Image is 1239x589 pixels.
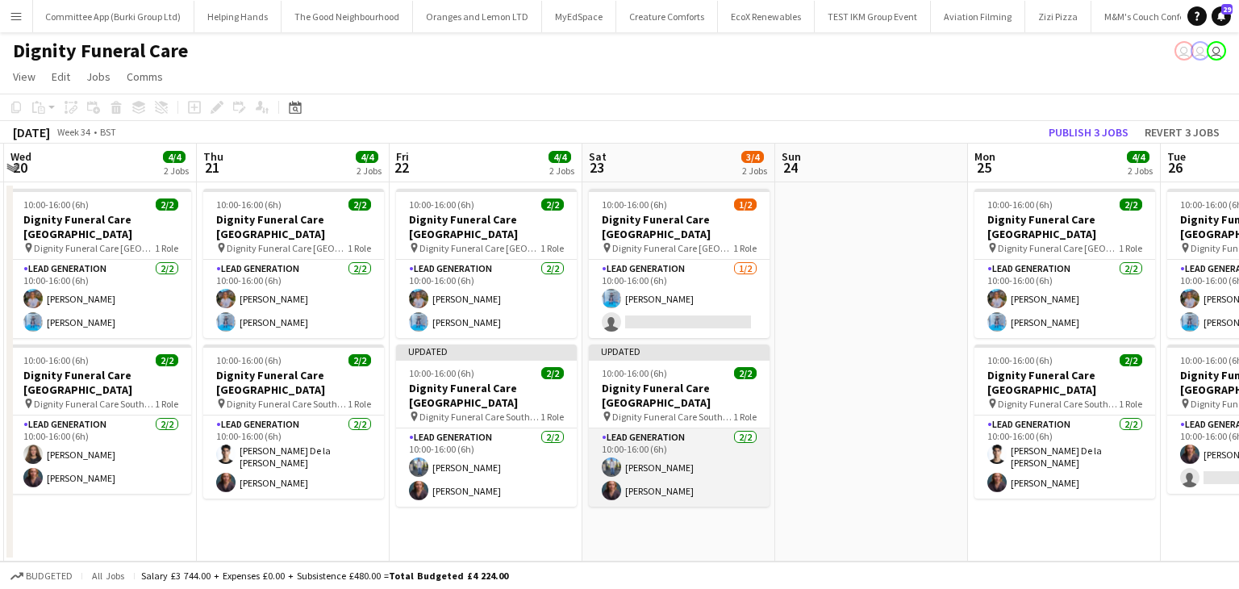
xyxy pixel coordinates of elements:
[413,1,542,32] button: Oranges and Lemon LTD
[1042,122,1135,143] button: Publish 3 jobs
[931,1,1025,32] button: Aviation Filming
[10,368,191,397] h3: Dignity Funeral Care [GEOGRAPHIC_DATA]
[8,567,75,585] button: Budgeted
[409,198,474,211] span: 10:00-16:00 (6h)
[409,367,474,379] span: 10:00-16:00 (6h)
[987,198,1053,211] span: 10:00-16:00 (6h)
[1138,122,1226,143] button: Revert 3 jobs
[26,570,73,582] span: Budgeted
[741,151,764,163] span: 3/4
[395,345,578,357] div: Updated
[1165,158,1186,177] span: 26
[89,570,127,582] span: All jobs
[141,570,508,582] div: Salary £3 744.00 + Expenses £0.00 + Subsistence £480.00 =
[419,411,540,423] span: Dignity Funeral Care Southamption
[201,158,223,177] span: 21
[541,198,564,211] span: 2/2
[1191,41,1210,61] app-user-avatar: Spencer Blackwell
[45,66,77,87] a: Edit
[419,242,540,254] span: Dignity Funeral Care [GEOGRAPHIC_DATA]
[815,1,931,32] button: TEST IKM Group Event
[13,124,50,140] div: [DATE]
[394,158,409,177] span: 22
[974,260,1155,338] app-card-role: Lead Generation2/210:00-16:00 (6h)[PERSON_NAME][PERSON_NAME]
[10,345,191,494] app-job-card: 10:00-16:00 (6h)2/2Dignity Funeral Care [GEOGRAPHIC_DATA] Dignity Funeral Care Southamption1 Role...
[602,198,667,211] span: 10:00-16:00 (6h)
[974,189,1155,338] div: 10:00-16:00 (6h)2/2Dignity Funeral Care [GEOGRAPHIC_DATA] Dignity Funeral Care [GEOGRAPHIC_DATA]1...
[23,354,89,366] span: 10:00-16:00 (6h)
[612,242,733,254] span: Dignity Funeral Care [GEOGRAPHIC_DATA]
[194,1,282,32] button: Helping Hands
[589,189,770,338] app-job-card: 10:00-16:00 (6h)1/2Dignity Funeral Care [GEOGRAPHIC_DATA] Dignity Funeral Care [GEOGRAPHIC_DATA]1...
[1212,6,1231,26] a: 29
[733,242,757,254] span: 1 Role
[782,149,801,164] span: Sun
[602,367,667,379] span: 10:00-16:00 (6h)
[589,149,607,164] span: Sat
[1167,149,1186,164] span: Tue
[348,398,371,410] span: 1 Role
[549,151,571,163] span: 4/4
[542,1,616,32] button: MyEdSpace
[998,398,1119,410] span: Dignity Funeral Care Southamption
[10,189,191,338] app-job-card: 10:00-16:00 (6h)2/2Dignity Funeral Care [GEOGRAPHIC_DATA] Dignity Funeral Care [GEOGRAPHIC_DATA]1...
[396,212,577,241] h3: Dignity Funeral Care [GEOGRAPHIC_DATA]
[164,165,189,177] div: 2 Jobs
[589,345,770,507] div: Updated10:00-16:00 (6h)2/2Dignity Funeral Care [GEOGRAPHIC_DATA] Dignity Funeral Care Southamptio...
[589,260,770,338] app-card-role: Lead Generation1/210:00-16:00 (6h)[PERSON_NAME]
[396,381,577,410] h3: Dignity Funeral Care [GEOGRAPHIC_DATA]
[998,242,1119,254] span: Dignity Funeral Care [GEOGRAPHIC_DATA]
[34,242,155,254] span: Dignity Funeral Care [GEOGRAPHIC_DATA]
[348,354,371,366] span: 2/2
[227,398,348,410] span: Dignity Funeral Care Southamption
[742,165,767,177] div: 2 Jobs
[203,189,384,338] app-job-card: 10:00-16:00 (6h)2/2Dignity Funeral Care [GEOGRAPHIC_DATA] Dignity Funeral Care [GEOGRAPHIC_DATA]1...
[396,260,577,338] app-card-role: Lead Generation2/210:00-16:00 (6h)[PERSON_NAME][PERSON_NAME]
[734,367,757,379] span: 2/2
[974,345,1155,499] app-job-card: 10:00-16:00 (6h)2/2Dignity Funeral Care [GEOGRAPHIC_DATA] Dignity Funeral Care Southamption1 Role...
[734,198,757,211] span: 1/2
[396,428,577,507] app-card-role: Lead Generation2/210:00-16:00 (6h)[PERSON_NAME][PERSON_NAME]
[616,1,718,32] button: Creature Comforts
[396,345,577,507] app-job-card: Updated10:00-16:00 (6h)2/2Dignity Funeral Care [GEOGRAPHIC_DATA] Dignity Funeral Care Southamptio...
[589,212,770,241] h3: Dignity Funeral Care [GEOGRAPHIC_DATA]
[53,126,94,138] span: Week 34
[718,1,815,32] button: EcoX Renewables
[86,69,111,84] span: Jobs
[155,398,178,410] span: 1 Role
[974,212,1155,241] h3: Dignity Funeral Care [GEOGRAPHIC_DATA]
[203,368,384,397] h3: Dignity Funeral Care [GEOGRAPHIC_DATA]
[52,69,70,84] span: Edit
[203,416,384,499] app-card-role: Lead Generation2/210:00-16:00 (6h)[PERSON_NAME] De la [PERSON_NAME][PERSON_NAME]
[974,416,1155,499] app-card-role: Lead Generation2/210:00-16:00 (6h)[PERSON_NAME] De la [PERSON_NAME][PERSON_NAME]
[203,212,384,241] h3: Dignity Funeral Care [GEOGRAPHIC_DATA]
[156,354,178,366] span: 2/2
[155,242,178,254] span: 1 Role
[100,126,116,138] div: BST
[589,428,770,507] app-card-role: Lead Generation2/210:00-16:00 (6h)[PERSON_NAME][PERSON_NAME]
[203,149,223,164] span: Thu
[541,367,564,379] span: 2/2
[540,411,564,423] span: 1 Role
[13,69,35,84] span: View
[23,198,89,211] span: 10:00-16:00 (6h)
[127,69,163,84] span: Comms
[1207,41,1226,61] app-user-avatar: Shamilah Amide
[733,411,757,423] span: 1 Role
[10,149,31,164] span: Wed
[779,158,801,177] span: 24
[1119,398,1142,410] span: 1 Role
[203,345,384,499] div: 10:00-16:00 (6h)2/2Dignity Funeral Care [GEOGRAPHIC_DATA] Dignity Funeral Care Southamption1 Role...
[120,66,169,87] a: Comms
[972,158,995,177] span: 25
[1025,1,1091,32] button: Zizi Pizza
[203,260,384,338] app-card-role: Lead Generation2/210:00-16:00 (6h)[PERSON_NAME][PERSON_NAME]
[34,398,155,410] span: Dignity Funeral Care Southamption
[974,368,1155,397] h3: Dignity Funeral Care [GEOGRAPHIC_DATA]
[396,149,409,164] span: Fri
